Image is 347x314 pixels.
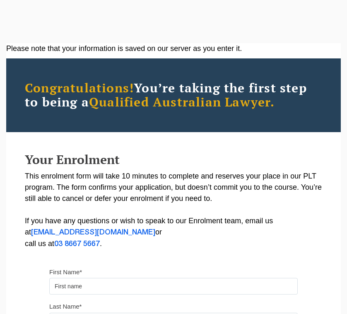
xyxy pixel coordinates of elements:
a: [EMAIL_ADDRESS][DOMAIN_NAME] [31,229,155,236]
label: First Name* [49,268,82,276]
div: Please note that your information is saved on our server as you enter it. [6,43,341,54]
span: Qualified Australian Lawyer. [89,94,275,110]
h2: You’re taking the first step to being a [25,81,322,109]
input: First name [49,278,298,295]
h2: Your Enrolment [25,153,322,167]
label: Last Name* [49,302,82,311]
a: 03 8667 5667 [54,241,100,247]
p: This enrolment form will take 10 minutes to complete and reserves your place in our PLT program. ... [25,171,322,250]
span: Congratulations! [25,80,134,96]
